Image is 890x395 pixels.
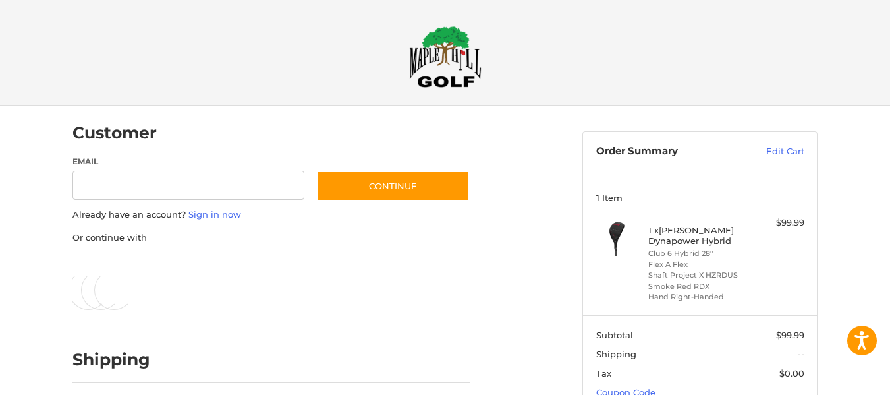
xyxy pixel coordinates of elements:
[648,248,749,259] li: Club 6 Hybrid 28°
[596,193,804,203] h3: 1 Item
[648,291,749,303] li: Hand Right-Handed
[13,338,157,382] iframe: Gorgias live chat messenger
[648,270,749,291] li: Shaft Project X HZRDUS Smoke Red RDX
[72,123,157,143] h2: Customer
[409,26,482,88] img: Maple Hill Golf
[596,145,738,158] h3: Order Summary
[72,208,470,222] p: Already have an account?
[188,209,241,220] a: Sign in now
[72,156,304,167] label: Email
[752,216,804,229] div: $99.99
[738,145,804,158] a: Edit Cart
[648,225,749,247] h4: 1 x [PERSON_NAME] Dynapower Hybrid
[648,259,749,270] li: Flex A Flex
[72,231,470,245] p: Or continue with
[317,171,470,201] button: Continue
